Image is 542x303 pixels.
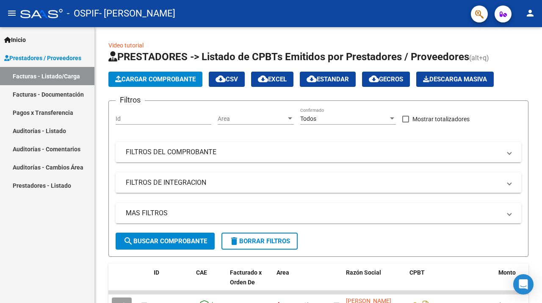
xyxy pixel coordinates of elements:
[369,75,403,83] span: Gecros
[123,237,207,245] span: Buscar Comprobante
[412,114,470,124] span: Mostrar totalizadores
[258,75,287,83] span: EXCEL
[273,264,330,301] datatable-header-cell: Area
[227,264,273,301] datatable-header-cell: Facturado x Orden De
[126,208,501,218] mat-panel-title: MAS FILTROS
[4,53,81,63] span: Prestadores / Proveedores
[108,42,144,49] a: Video tutorial
[369,74,379,84] mat-icon: cloud_download
[108,51,469,63] span: PRESTADORES -> Listado de CPBTs Emitidos por Prestadores / Proveedores
[123,236,133,246] mat-icon: search
[116,172,521,193] mat-expansion-panel-header: FILTROS DE INTEGRACION
[116,233,215,250] button: Buscar Comprobante
[193,264,227,301] datatable-header-cell: CAE
[307,74,317,84] mat-icon: cloud_download
[469,54,489,62] span: (alt+q)
[196,269,207,276] span: CAE
[7,8,17,18] mat-icon: menu
[229,237,290,245] span: Borrar Filtros
[99,4,175,23] span: - [PERSON_NAME]
[216,75,238,83] span: CSV
[300,72,356,87] button: Estandar
[423,75,487,83] span: Descarga Masiva
[416,72,494,87] button: Descarga Masiva
[409,269,425,276] span: CPBT
[307,75,349,83] span: Estandar
[525,8,535,18] mat-icon: person
[115,75,196,83] span: Cargar Comprobante
[209,72,245,87] button: CSV
[346,269,381,276] span: Razón Social
[343,264,406,301] datatable-header-cell: Razón Social
[229,236,239,246] mat-icon: delete
[116,94,145,106] h3: Filtros
[258,74,268,84] mat-icon: cloud_download
[4,35,26,44] span: Inicio
[362,72,410,87] button: Gecros
[126,178,501,187] mat-panel-title: FILTROS DE INTEGRACION
[216,74,226,84] mat-icon: cloud_download
[218,115,286,122] span: Area
[116,142,521,162] mat-expansion-panel-header: FILTROS DEL COMPROBANTE
[498,269,516,276] span: Monto
[116,203,521,223] mat-expansion-panel-header: MAS FILTROS
[277,269,289,276] span: Area
[221,233,298,250] button: Borrar Filtros
[150,264,193,301] datatable-header-cell: ID
[416,72,494,87] app-download-masive: Descarga masiva de comprobantes (adjuntos)
[67,4,99,23] span: - OSPIF
[300,115,316,122] span: Todos
[230,269,262,286] span: Facturado x Orden De
[154,269,159,276] span: ID
[513,274,534,295] div: Open Intercom Messenger
[251,72,293,87] button: EXCEL
[108,72,202,87] button: Cargar Comprobante
[126,147,501,157] mat-panel-title: FILTROS DEL COMPROBANTE
[406,264,495,301] datatable-header-cell: CPBT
